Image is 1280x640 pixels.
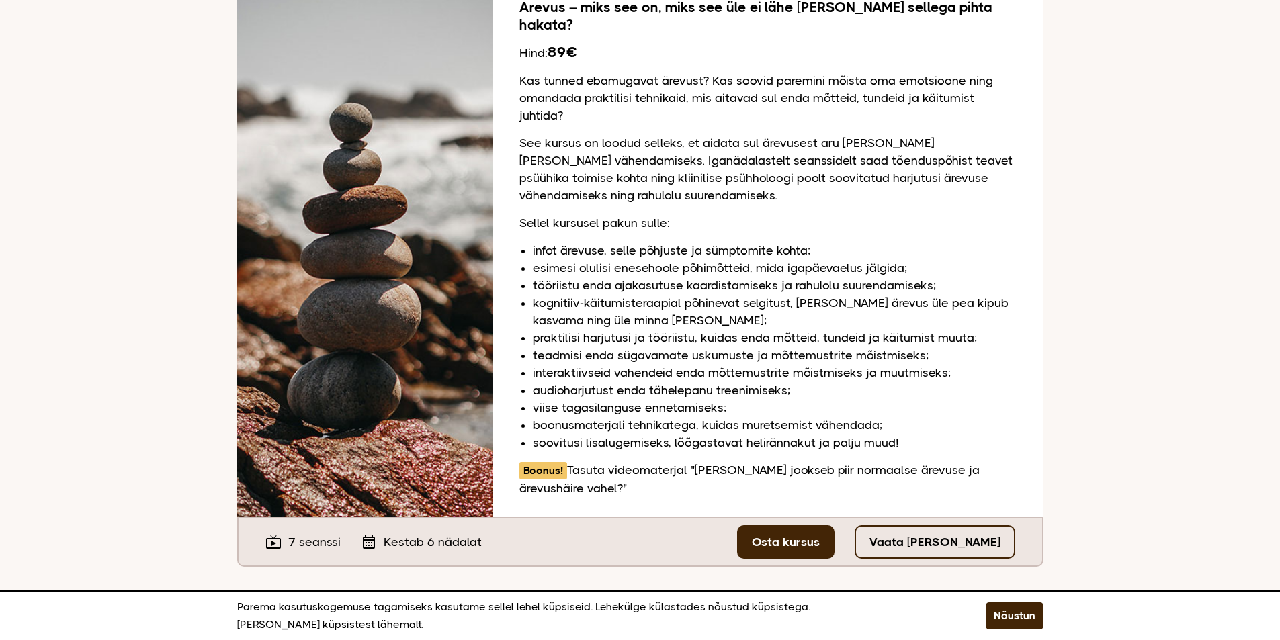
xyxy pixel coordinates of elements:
[533,434,1017,451] li: soovitusi lisalugemiseks, lõõgastavat helirännakut ja palju muud!
[519,461,1017,497] p: Tasuta videomaterjal "[PERSON_NAME] jookseb piir normaalse ärevuse ja ärevushäire vahel?"
[519,134,1017,204] p: See kursus on loodud selleks, et aidata sul ärevusest aru [PERSON_NAME] [PERSON_NAME] vähendamise...
[533,329,1017,347] li: praktilisi harjutusi ja tööriistu, kuidas enda mõtteid, tundeid ja käitumist muuta;
[533,277,1017,294] li: tööriistu enda ajakasutuse kaardistamiseks ja rahulolu suurendamiseks;
[855,525,1015,559] a: Vaata [PERSON_NAME]
[986,602,1043,629] button: Nõustun
[265,534,282,550] i: live_tv
[533,381,1017,399] li: audioharjutust enda tähelepanu treenimiseks;
[265,533,341,551] div: 7 seanssi
[519,44,1017,62] div: Hind:
[533,242,1017,259] li: infot ärevuse, selle põhjuste ja sümptomite kohta;
[361,534,377,550] i: calendar_month
[237,616,423,633] a: [PERSON_NAME] küpsistest lähemalt.
[519,214,1017,232] p: Sellel kursusel pakun sulle:
[361,533,482,551] div: Kestab 6 nädalat
[519,462,567,479] span: Boonus!
[533,416,1017,434] li: boonusmaterjali tehnikatega, kuidas muretsemist vähendada;
[533,364,1017,381] li: interaktiivseid vahendeid enda mõttemustrite mõistmiseks ja muutmiseks;
[533,399,1017,416] li: viise tagasilanguse ennetamiseks;
[237,598,952,633] p: Parema kasutuskogemuse tagamiseks kasutame sellel lehel küpsiseid. Lehekülge külastades nõustud k...
[533,294,1017,329] li: kognitiiv-käitumisteraapial põhinevat selgitust, [PERSON_NAME] ärevus üle pea kipub kasvama ning ...
[519,72,1017,124] p: Kas tunned ebamugavat ärevust? Kas soovid paremini mõista oma emotsioone ning omandada praktilisi...
[533,347,1017,364] li: teadmisi enda sügavamate uskumuste ja mõttemustrite mõistmiseks;
[533,259,1017,277] li: esimesi olulisi enesehoole põhimõtteid, mida igapäevaelus jälgida;
[737,525,835,559] a: Osta kursus
[548,44,577,60] b: 89€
